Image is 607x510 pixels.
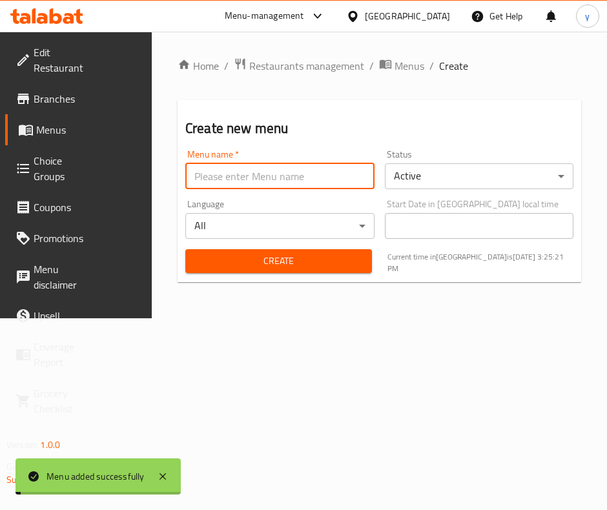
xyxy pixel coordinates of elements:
[185,213,375,239] div: All
[185,163,375,189] input: Please enter Menu name
[34,230,91,246] span: Promotions
[234,57,364,74] a: Restaurants management
[5,378,101,424] a: Grocery Checklist
[5,223,101,254] a: Promotions
[46,469,145,484] div: Menu added successfully
[34,261,91,292] span: Menu disclaimer
[40,436,60,453] span: 1.0.0
[36,122,91,138] span: Menus
[5,254,101,300] a: Menu disclaimer
[395,58,424,74] span: Menus
[34,339,91,370] span: Coverage Report
[196,253,362,269] span: Create
[585,9,590,23] span: y
[6,436,38,453] span: Version:
[429,58,434,74] li: /
[34,385,91,416] span: Grocery Checklist
[5,37,101,83] a: Edit Restaurant
[6,471,88,488] a: Support.OpsPlatform
[5,114,101,145] a: Menus
[379,57,424,74] a: Menus
[6,458,66,475] span: Get support on:
[5,192,101,223] a: Coupons
[34,153,91,184] span: Choice Groups
[185,249,372,273] button: Create
[439,58,468,74] span: Create
[224,58,229,74] li: /
[34,308,91,323] span: Upsell
[178,57,581,74] nav: breadcrumb
[249,58,364,74] span: Restaurants management
[365,9,450,23] div: [GEOGRAPHIC_DATA]
[387,251,574,274] p: Current time in [GEOGRAPHIC_DATA] is [DATE] 3:25:21 PM
[34,45,91,76] span: Edit Restaurant
[225,8,304,24] div: Menu-management
[34,199,91,215] span: Coupons
[5,300,101,331] a: Upsell
[5,331,101,378] a: Coverage Report
[34,91,91,107] span: Branches
[178,58,219,74] a: Home
[185,119,573,138] h2: Create new menu
[385,163,574,189] div: Active
[5,83,101,114] a: Branches
[5,145,101,192] a: Choice Groups
[369,58,374,74] li: /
